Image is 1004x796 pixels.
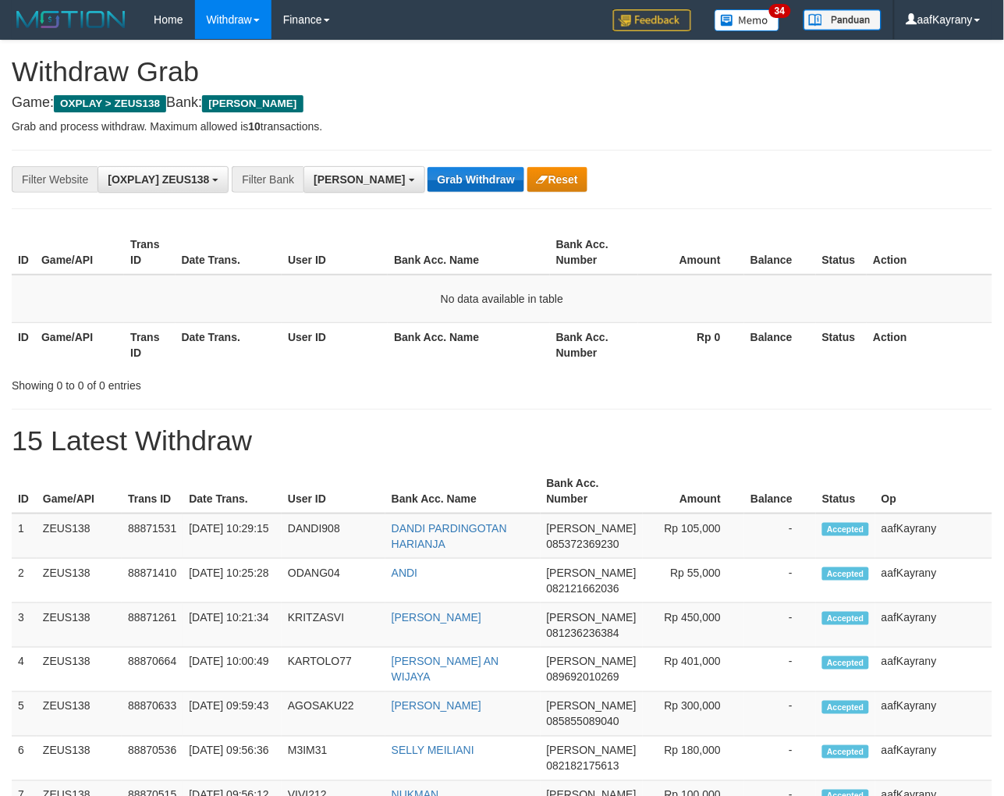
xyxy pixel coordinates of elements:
th: Rp 0 [638,322,744,367]
th: Bank Acc. Number [550,322,639,367]
h4: Game: Bank: [12,95,992,111]
th: Bank Acc. Name [385,469,541,513]
td: ZEUS138 [37,603,122,648]
span: [PERSON_NAME] [547,611,637,624]
td: 6 [12,737,37,781]
span: Copy 082182175613 to clipboard [547,760,619,773]
td: Rp 105,000 [643,513,744,559]
img: MOTION_logo.png [12,8,130,31]
td: ZEUS138 [37,737,122,781]
a: [PERSON_NAME] [392,700,481,712]
span: Copy 089692010269 to clipboard [547,671,619,684]
td: Rp 55,000 [643,559,744,603]
span: [PERSON_NAME] [547,744,637,757]
td: Rp 180,000 [643,737,744,781]
td: ZEUS138 [37,513,122,559]
th: Date Trans. [176,230,282,275]
h1: Withdraw Grab [12,56,992,87]
td: - [744,559,816,603]
td: ZEUS138 [37,692,122,737]
th: Op [875,469,992,513]
button: [OXPLAY] ZEUS138 [98,166,229,193]
span: Copy 085855089040 to clipboard [547,716,619,728]
td: No data available in table [12,275,992,323]
th: ID [12,230,35,275]
div: Filter Website [12,166,98,193]
td: aafKayrany [875,692,992,737]
td: Rp 300,000 [643,692,744,737]
img: Button%20Memo.svg [715,9,780,31]
th: Balance [744,230,816,275]
th: User ID [282,230,388,275]
td: aafKayrany [875,737,992,781]
span: Copy 081236236384 to clipboard [547,627,619,639]
span: [OXPLAY] ZEUS138 [108,173,209,186]
th: Game/API [35,230,124,275]
th: Game/API [35,322,124,367]
th: Bank Acc. Number [550,230,639,275]
th: ID [12,322,35,367]
a: [PERSON_NAME] AN WIJAYA [392,656,499,684]
button: [PERSON_NAME] [303,166,424,193]
td: Rp 450,000 [643,603,744,648]
td: - [744,648,816,692]
td: aafKayrany [875,559,992,603]
td: M3IM31 [282,737,385,781]
span: [PERSON_NAME] [314,173,405,186]
th: Date Trans. [176,322,282,367]
a: SELLY MEILIANI [392,744,474,757]
td: 88871410 [122,559,183,603]
span: [PERSON_NAME] [547,700,637,712]
td: - [744,737,816,781]
span: Accepted [822,656,869,670]
td: [DATE] 10:29:15 [183,513,282,559]
span: Accepted [822,745,869,759]
th: ID [12,469,37,513]
th: Game/API [37,469,122,513]
p: Grab and process withdraw. Maximum allowed is transactions. [12,119,992,134]
span: Accepted [822,701,869,714]
th: Bank Acc. Name [388,322,550,367]
td: ZEUS138 [37,559,122,603]
td: KARTOLO77 [282,648,385,692]
td: 88870633 [122,692,183,737]
span: Copy 082121662036 to clipboard [547,582,619,595]
div: Showing 0 to 0 of 0 entries [12,371,406,393]
a: ANDI [392,567,417,579]
span: [PERSON_NAME] [547,567,637,579]
th: Status [816,230,867,275]
td: 2 [12,559,37,603]
span: Copy 085372369230 to clipboard [547,538,619,550]
td: 88871531 [122,513,183,559]
span: 34 [769,4,790,18]
th: User ID [282,322,388,367]
td: - [744,603,816,648]
th: Status [816,322,867,367]
td: 5 [12,692,37,737]
a: [PERSON_NAME] [392,611,481,624]
td: DANDI908 [282,513,385,559]
td: AGOSAKU22 [282,692,385,737]
th: Status [816,469,875,513]
th: Amount [638,230,744,275]
th: Trans ID [122,469,183,513]
td: aafKayrany [875,513,992,559]
th: Balance [744,469,816,513]
td: KRITZASVI [282,603,385,648]
td: [DATE] 09:59:43 [183,692,282,737]
td: - [744,513,816,559]
td: Rp 401,000 [643,648,744,692]
td: 88870536 [122,737,183,781]
td: ZEUS138 [37,648,122,692]
span: [PERSON_NAME] [202,95,303,112]
th: User ID [282,469,385,513]
th: Bank Acc. Number [541,469,643,513]
td: 88871261 [122,603,183,648]
th: Date Trans. [183,469,282,513]
td: 88870664 [122,648,183,692]
div: Filter Bank [232,166,303,193]
td: [DATE] 10:21:34 [183,603,282,648]
td: [DATE] 10:25:28 [183,559,282,603]
th: Action [867,322,992,367]
span: Accepted [822,523,869,536]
